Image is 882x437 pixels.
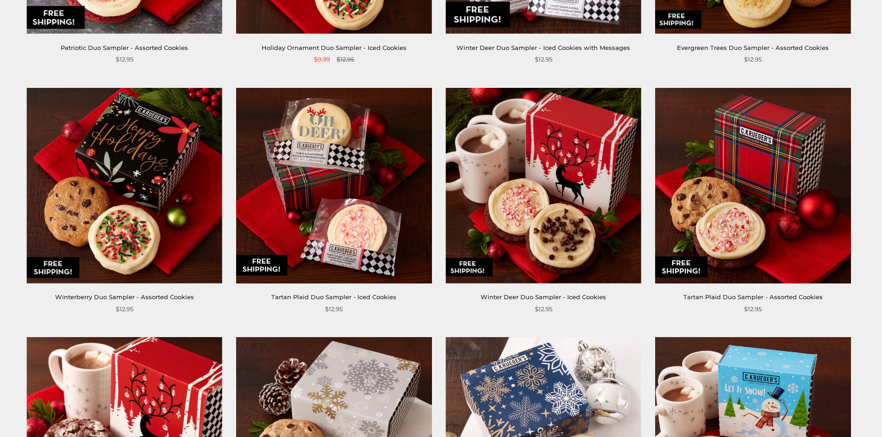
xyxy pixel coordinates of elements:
iframe: Sign Up via Text for Offers [7,402,96,430]
span: $12.95 [325,304,343,314]
a: Patriotic Duo Sampler - Assorted Cookies [61,44,188,51]
img: Winter Deer Duo Sampler - Iced Cookies [446,88,641,283]
span: $12.95 [744,55,762,64]
span: $9.99 [314,55,330,64]
span: $12.95 [744,304,762,314]
a: Winter Deer Duo Sampler - Iced Cookies [481,293,606,301]
a: Winter Deer Duo Sampler - Iced Cookies with Messages [457,44,630,51]
img: Tartan Plaid Duo Sampler - Assorted Cookies [655,88,851,283]
span: $12.95 [116,304,133,314]
img: Tartan Plaid Duo Sampler - Iced Cookies [236,88,432,283]
a: Tartan Plaid Duo Sampler - Iced Cookies [271,293,396,301]
a: Evergreen Trees Duo Sampler - Assorted Cookies [677,44,829,51]
a: Holiday Ornament Duo Sampler - Iced Cookies [262,44,407,51]
span: $12.95 [535,304,552,314]
span: $12.95 [535,55,552,64]
span: $12.95 [116,55,133,64]
img: Winterberry Duo Sampler - Assorted Cookies [27,88,222,283]
span: $12.95 [337,55,354,64]
a: Winterberry Duo Sampler - Assorted Cookies [55,293,194,301]
a: Tartan Plaid Duo Sampler - Assorted Cookies [683,293,823,301]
